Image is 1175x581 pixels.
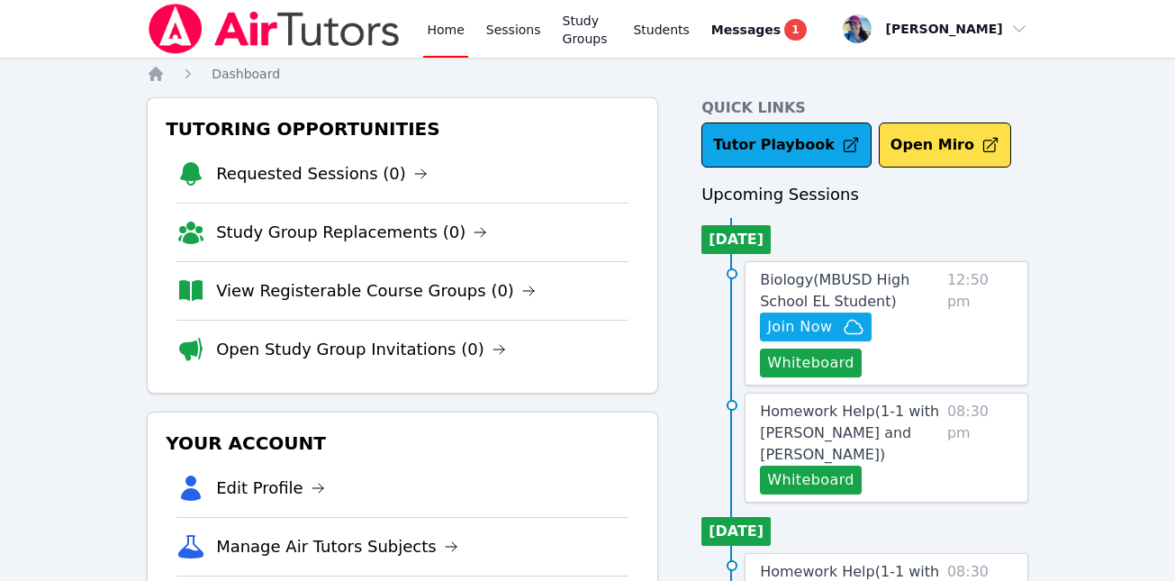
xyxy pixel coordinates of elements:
[212,65,280,83] a: Dashboard
[147,4,402,54] img: Air Tutors
[947,269,1013,377] span: 12:50 pm
[767,316,832,338] span: Join Now
[784,19,806,41] span: 1
[947,401,1013,495] span: 08:30 pm
[701,517,771,546] li: [DATE]
[760,349,862,377] button: Whiteboard
[760,403,939,463] span: Homework Help ( 1-1 with [PERSON_NAME] and [PERSON_NAME] )
[147,65,1028,83] nav: Breadcrumb
[760,313,872,341] button: Join Now
[711,21,781,39] span: Messages
[216,278,536,304] a: View Registerable Course Groups (0)
[162,113,643,145] h3: Tutoring Opportunities
[216,337,506,362] a: Open Study Group Invitations (0)
[701,97,1028,119] h4: Quick Links
[879,123,1011,168] button: Open Miro
[216,220,487,245] a: Study Group Replacements (0)
[216,534,458,559] a: Manage Air Tutors Subjects
[701,123,872,168] a: Tutor Playbook
[760,271,909,310] span: Biology ( MBUSD High School EL Student )
[212,67,280,81] span: Dashboard
[760,269,940,313] a: Biology(MBUSD High School EL Student)
[760,401,940,466] a: Homework Help(1-1 with [PERSON_NAME] and [PERSON_NAME])
[760,466,862,495] button: Whiteboard
[216,161,428,186] a: Requested Sessions (0)
[216,476,325,501] a: Edit Profile
[162,427,643,459] h3: Your Account
[701,225,771,254] li: [DATE]
[701,182,1028,207] h3: Upcoming Sessions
